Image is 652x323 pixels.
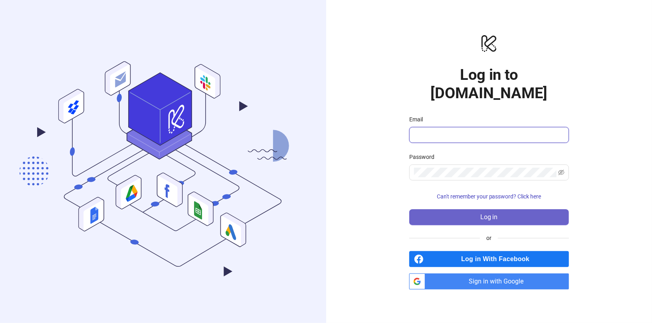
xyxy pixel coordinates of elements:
button: Log in [409,209,569,225]
span: Log in [480,214,498,221]
span: or [480,234,498,242]
span: Can't remember your password? Click here [437,193,541,200]
label: Password [409,153,440,161]
a: Can't remember your password? Click here [409,193,569,200]
input: Password [414,168,557,177]
span: Sign in with Google [428,273,569,289]
span: eye-invisible [558,169,565,176]
label: Email [409,115,428,124]
input: Email [414,130,563,140]
a: Log in With Facebook [409,251,569,267]
span: Log in With Facebook [427,251,569,267]
button: Can't remember your password? Click here [409,190,569,203]
a: Sign in with Google [409,273,569,289]
h1: Log in to [DOMAIN_NAME] [409,65,569,102]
